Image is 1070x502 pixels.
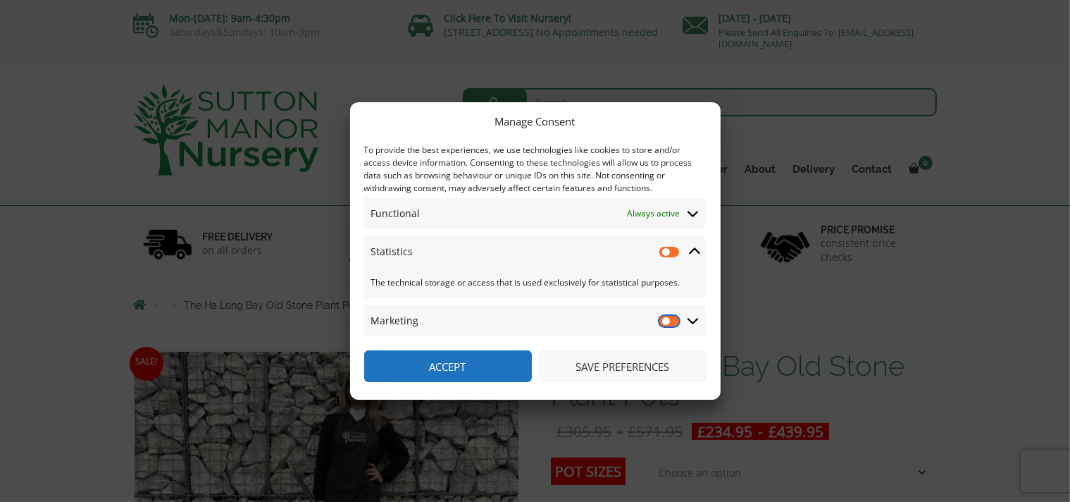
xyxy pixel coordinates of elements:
button: Save preferences [539,350,707,382]
summary: Functional Always active [364,198,705,229]
span: Statistics [371,243,413,260]
span: Marketing [371,312,419,329]
button: Accept [364,350,532,382]
summary: Marketing [364,305,705,336]
span: The technical storage or access that is used exclusively for statistical purposes. [371,274,698,291]
div: To provide the best experiences, we use technologies like cookies to store and/or access device i... [364,144,705,195]
div: Manage Consent [495,113,576,130]
summary: Statistics [364,236,705,267]
span: Always active [628,205,680,222]
span: Functional [371,205,421,222]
